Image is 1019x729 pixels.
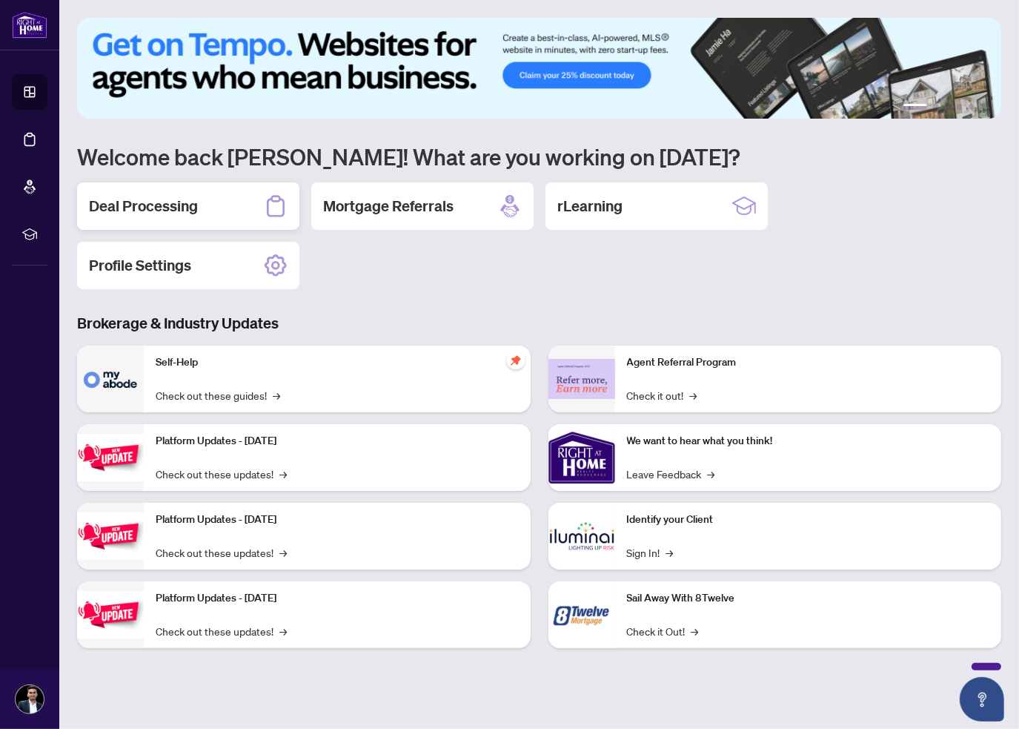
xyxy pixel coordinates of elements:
a: Sign In!→ [627,544,674,561]
h2: Deal Processing [89,196,198,217]
img: Agent Referral Program [548,359,615,400]
p: Agent Referral Program [627,354,990,371]
h2: Mortgage Referrals [323,196,454,217]
img: Profile Icon [16,685,44,713]
p: Sail Away With 8Twelve [627,590,990,607]
button: 4 [957,104,963,110]
p: Platform Updates - [DATE] [156,433,519,449]
h2: rLearning [557,196,623,217]
a: Check out these updates!→ [156,466,287,482]
p: Identify your Client [627,512,990,528]
img: Self-Help [77,346,144,412]
button: 2 [933,104,939,110]
img: Platform Updates - July 21, 2025 [77,434,144,481]
a: Check it out!→ [627,387,697,403]
img: Platform Updates - July 8, 2025 [77,512,144,559]
button: 6 [980,104,986,110]
img: logo [12,11,47,39]
img: Sail Away With 8Twelve [548,581,615,648]
button: 5 [969,104,975,110]
span: → [691,623,699,639]
button: 3 [945,104,951,110]
button: Open asap [960,677,1004,722]
span: → [708,466,715,482]
a: Leave Feedback→ [627,466,715,482]
span: → [279,623,287,639]
a: Check out these guides!→ [156,387,280,403]
p: Platform Updates - [DATE] [156,512,519,528]
a: Check out these updates!→ [156,623,287,639]
img: Identify your Client [548,503,615,570]
p: Self-Help [156,354,519,371]
p: We want to hear what you think! [627,433,990,449]
a: Check it Out!→ [627,623,699,639]
span: → [273,387,280,403]
span: pushpin [507,352,525,369]
h3: Brokerage & Industry Updates [77,313,1001,334]
p: Platform Updates - [DATE] [156,590,519,607]
h1: Welcome back [PERSON_NAME]! What are you working on [DATE]? [77,142,1001,171]
span: → [666,544,674,561]
img: Platform Updates - June 23, 2025 [77,591,144,638]
span: → [279,544,287,561]
button: 1 [903,104,927,110]
img: Slide 0 [77,18,1001,119]
a: Check out these updates!→ [156,544,287,561]
span: → [690,387,697,403]
span: → [279,466,287,482]
h2: Profile Settings [89,255,191,276]
img: We want to hear what you think! [548,424,615,491]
